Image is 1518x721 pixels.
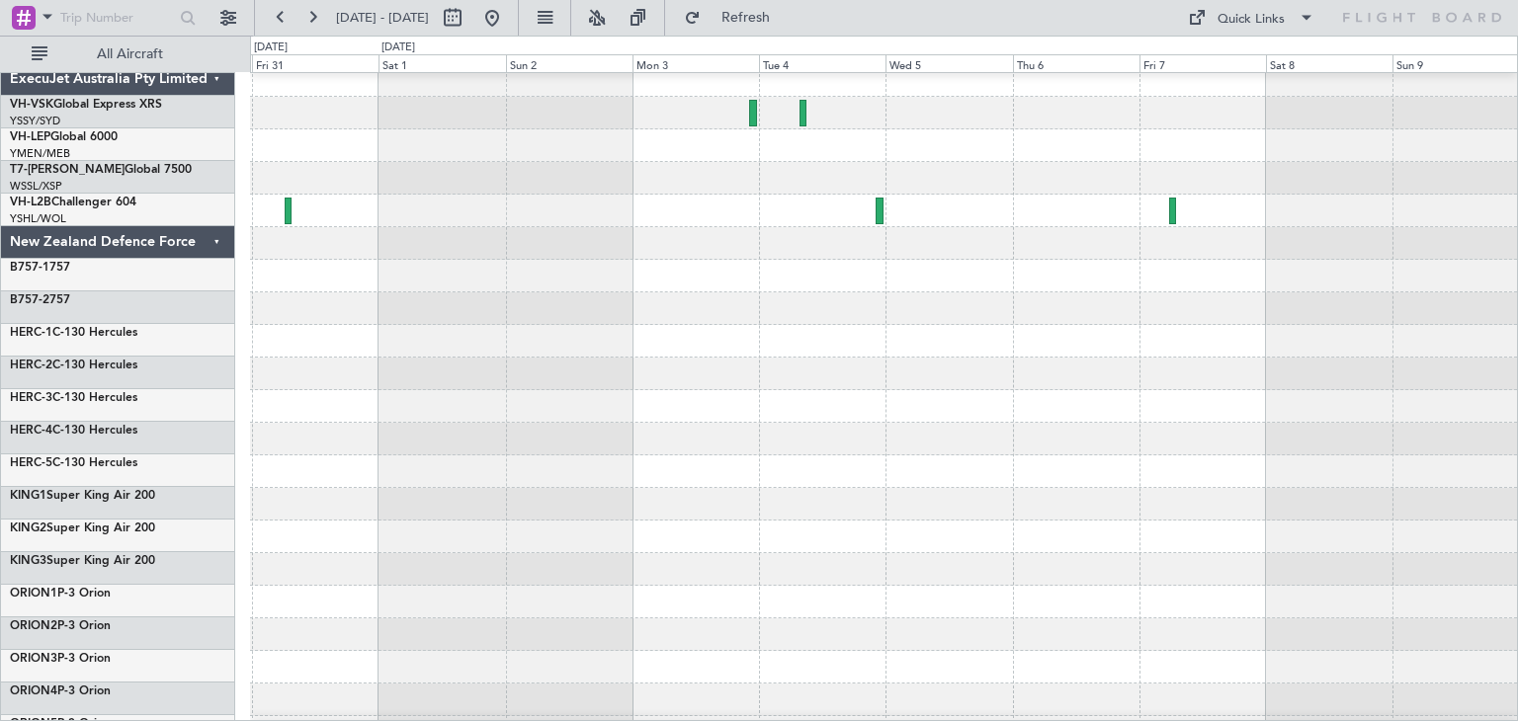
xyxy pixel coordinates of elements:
span: HERC-3 [10,392,52,404]
input: Trip Number [60,3,174,33]
div: Sun 2 [506,54,632,72]
span: HERC-2 [10,360,52,371]
a: ORION2P-3 Orion [10,620,111,632]
a: ORION4P-3 Orion [10,685,111,697]
span: ORION3 [10,653,57,665]
span: [DATE] - [DATE] [336,9,429,27]
a: HERC-2C-130 Hercules [10,360,137,371]
a: B757-2757 [10,294,70,306]
span: ORION2 [10,620,57,632]
span: KING1 [10,490,46,502]
a: HERC-3C-130 Hercules [10,392,137,404]
a: VH-LEPGlobal 6000 [10,131,118,143]
a: YSHL/WOL [10,211,66,226]
div: Sat 1 [379,54,505,72]
div: Thu 6 [1013,54,1139,72]
button: All Aircraft [22,39,214,70]
div: Sat 8 [1266,54,1392,72]
div: Mon 3 [632,54,759,72]
div: Fri 7 [1139,54,1266,72]
a: YSSY/SYD [10,114,60,128]
a: HERC-5C-130 Hercules [10,457,137,469]
a: B757-1757 [10,262,70,274]
a: VH-L2BChallenger 604 [10,197,136,208]
button: Refresh [675,2,794,34]
a: ORION3P-3 Orion [10,653,111,665]
a: YMEN/MEB [10,146,70,161]
div: Quick Links [1218,10,1285,30]
span: VH-LEP [10,131,50,143]
button: Quick Links [1178,2,1324,34]
span: VH-L2B [10,197,51,208]
span: HERC-4 [10,425,52,437]
span: T7-[PERSON_NAME] [10,164,125,176]
a: HERC-1C-130 Hercules [10,327,137,339]
span: All Aircraft [51,47,209,61]
span: KING3 [10,555,46,567]
span: KING2 [10,522,46,534]
a: T7-[PERSON_NAME]Global 7500 [10,164,192,176]
span: HERC-1 [10,327,52,339]
div: Wed 5 [885,54,1012,72]
div: [DATE] [381,40,415,56]
span: HERC-5 [10,457,52,469]
span: ORION4 [10,685,57,697]
a: ORION1P-3 Orion [10,588,111,600]
div: Tue 4 [759,54,885,72]
span: Refresh [705,11,788,25]
span: B757-2 [10,294,49,306]
div: Fri 31 [252,54,379,72]
span: B757-1 [10,262,49,274]
a: WSSL/XSP [10,179,62,194]
a: KING3Super King Air 200 [10,555,155,567]
div: [DATE] [254,40,288,56]
a: VH-VSKGlobal Express XRS [10,99,162,111]
span: VH-VSK [10,99,53,111]
a: HERC-4C-130 Hercules [10,425,137,437]
a: KING2Super King Air 200 [10,522,155,534]
span: ORION1 [10,588,57,600]
a: KING1Super King Air 200 [10,490,155,502]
